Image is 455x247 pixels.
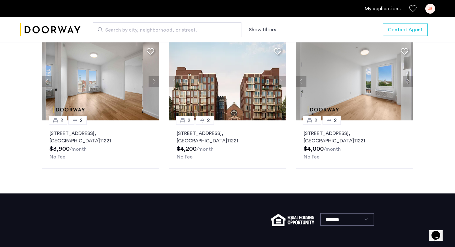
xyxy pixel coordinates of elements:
button: Next apartment [149,76,159,87]
span: 2 [207,117,210,124]
a: Favorites [409,5,417,12]
button: Next apartment [403,76,413,87]
button: Previous apartment [42,76,52,87]
a: 22[STREET_ADDRESS], [GEOGRAPHIC_DATA]11221No Fee [169,120,286,169]
button: Next apartment [275,76,286,87]
p: [STREET_ADDRESS] 11221 [50,130,151,145]
p: [STREET_ADDRESS] 11221 [304,130,405,145]
sub: /month [70,147,87,152]
button: Previous apartment [296,76,306,87]
span: No Fee [50,154,65,159]
iframe: chat widget [429,222,449,241]
button: button [383,24,428,36]
a: My application [365,5,401,12]
a: 22[STREET_ADDRESS], [GEOGRAPHIC_DATA]11221No Fee [296,120,413,169]
input: Apartment Search [93,22,241,37]
sub: /month [324,147,341,152]
p: [STREET_ADDRESS] 11221 [177,130,279,145]
span: No Fee [177,154,193,159]
div: JB [425,4,435,14]
sub: /month [197,147,214,152]
span: 2 [80,117,83,124]
span: $4,200 [177,146,197,152]
select: Language select [320,213,374,226]
img: dc6efc1f-24ba-4395-9182-45437e21be9a_638909638448715168.png [169,42,286,120]
a: 22[STREET_ADDRESS], [GEOGRAPHIC_DATA]11221No Fee [42,120,159,169]
span: $4,000 [304,146,324,152]
img: logo [20,18,80,41]
span: 2 [334,117,337,124]
span: 2 [60,117,63,124]
img: equal-housing.png [271,214,314,226]
span: Search by city, neighborhood, or street. [105,26,224,34]
span: Contact Agent [388,26,423,33]
span: $3,900 [50,146,70,152]
img: dc6efc1f-24ba-4395-9182-45437e21be9a_638938969664455357.jpeg [296,42,413,120]
a: Cazamio logo [20,18,80,41]
button: Show or hide filters [249,26,276,33]
span: 2 [314,117,317,124]
button: Previous apartment [169,76,180,87]
span: No Fee [304,154,319,159]
img: dc6efc1f-24ba-4395-9182-45437e21be9a_638938972549669090.jpeg [42,42,159,120]
span: 2 [188,117,190,124]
